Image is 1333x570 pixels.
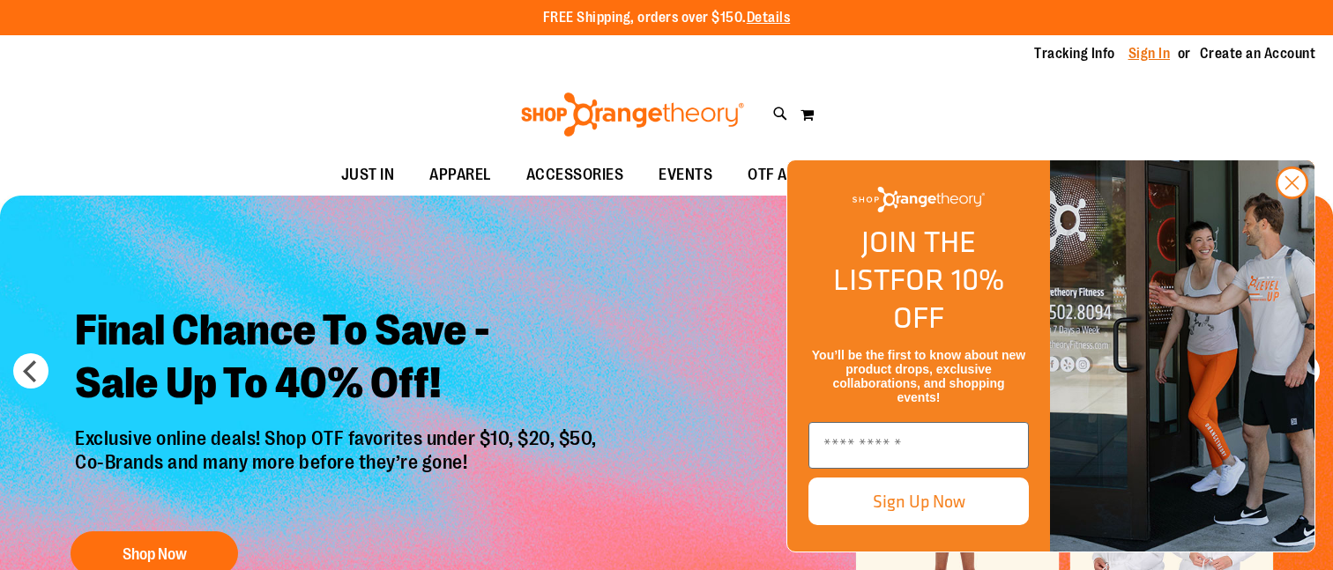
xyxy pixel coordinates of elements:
h2: Final Chance To Save - Sale Up To 40% Off! [62,291,614,427]
a: Details [747,10,791,26]
a: Tracking Info [1034,44,1115,63]
a: APPAREL [412,155,509,196]
input: Enter email [808,422,1029,469]
a: OTF AT HOME [730,155,856,196]
a: EVENTS [641,155,730,196]
a: Sign In [1128,44,1171,63]
span: JOIN THE LIST [833,219,976,301]
img: Shop Orangetheory [518,93,747,137]
span: JUST IN [341,155,395,195]
span: EVENTS [659,155,712,195]
a: JUST IN [324,155,413,196]
span: ACCESSORIES [526,155,624,195]
img: Shop Orangetheory [853,187,985,212]
span: OTF AT HOME [748,155,838,195]
p: Exclusive online deals! Shop OTF favorites under $10, $20, $50, Co-Brands and many more before th... [62,427,614,514]
div: FLYOUT Form [769,142,1333,570]
a: ACCESSORIES [509,155,642,196]
p: FREE Shipping, orders over $150. [543,8,791,28]
a: Create an Account [1200,44,1316,63]
img: Shop Orangtheory [1050,160,1314,551]
span: You’ll be the first to know about new product drops, exclusive collaborations, and shopping events! [812,348,1025,404]
button: Sign Up Now [808,477,1029,525]
button: prev [13,353,48,389]
button: Close dialog [1276,167,1308,199]
span: FOR 10% OFF [890,257,1004,339]
span: APPAREL [429,155,491,195]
